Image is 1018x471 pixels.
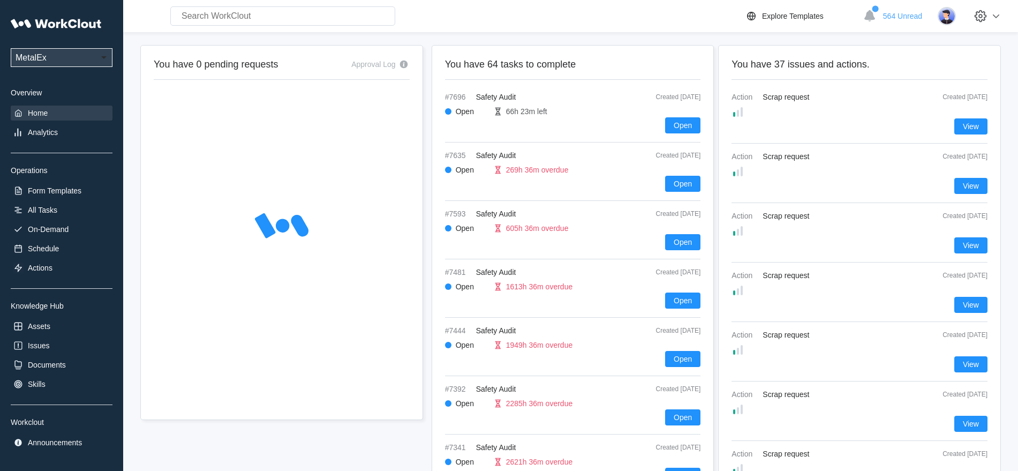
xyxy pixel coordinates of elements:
span: Scrap request [763,93,809,101]
span: View [963,361,979,368]
div: Open [456,399,488,408]
button: Open [665,234,700,250]
div: Open [456,166,488,174]
button: Open [665,176,700,192]
span: View [963,123,979,130]
div: Open [456,107,488,116]
div: Open [456,341,488,349]
a: Assets [11,319,112,334]
a: Actions [11,260,112,275]
span: Action [732,331,758,339]
span: Scrap request [763,390,809,399]
a: Announcements [11,435,112,450]
div: Open [456,224,488,233]
div: Open [456,458,488,466]
div: 66h 23m left [506,107,547,116]
div: Open [456,282,488,291]
div: Created [DATE] [631,385,700,393]
div: Created [DATE] [934,272,987,279]
div: Announcements [28,438,82,447]
a: Documents [11,357,112,372]
h2: You have 37 issues and actions. [732,58,987,71]
a: Issues [11,338,112,353]
span: #7635 [445,151,472,160]
span: Action [732,450,758,458]
button: Open [665,293,700,309]
span: Open [674,180,692,188]
div: Created [DATE] [934,391,987,398]
span: Scrap request [763,331,809,339]
div: 1949h 36m overdue [506,341,573,349]
div: 1613h 36m overdue [506,282,573,291]
span: #7481 [445,268,472,276]
div: Created [DATE] [631,210,700,218]
div: 269h 36m overdue [506,166,569,174]
div: Actions [28,264,52,272]
div: Created [DATE] [934,93,987,101]
div: Created [DATE] [934,153,987,160]
span: Action [732,390,758,399]
button: View [954,356,987,372]
div: 2621h 36m overdue [506,458,573,466]
span: Open [674,355,692,363]
span: View [963,242,979,249]
div: Form Templates [28,186,81,195]
div: Created [DATE] [631,93,700,101]
span: Action [732,93,758,101]
div: Analytics [28,128,58,137]
span: Scrap request [763,152,809,161]
span: View [963,420,979,428]
button: View [954,118,987,134]
div: Created [DATE] [631,152,700,159]
h2: You have 64 tasks to complete [445,58,701,71]
a: On-Demand [11,222,112,237]
span: #7392 [445,385,472,393]
div: Created [DATE] [631,444,700,451]
a: All Tasks [11,203,112,218]
button: View [954,297,987,313]
div: Knowledge Hub [11,302,112,310]
a: Home [11,106,112,121]
span: View [963,301,979,309]
div: Explore Templates [762,12,824,20]
a: Form Templates [11,183,112,198]
span: Open [674,238,692,246]
div: Created [DATE] [631,268,700,276]
span: Safety Audit [476,210,516,218]
span: Safety Audit [476,443,516,452]
div: On-Demand [28,225,69,234]
div: Operations [11,166,112,175]
span: #7341 [445,443,472,452]
div: Created [DATE] [934,331,987,339]
span: #7696 [445,93,472,101]
div: Documents [28,361,66,369]
span: Safety Audit [476,151,516,160]
div: Skills [28,380,46,388]
div: Assets [28,322,50,331]
span: Scrap request [763,212,809,220]
span: View [963,182,979,190]
button: Open [665,351,700,367]
div: All Tasks [28,206,57,214]
span: Action [732,152,758,161]
img: user-5.png [938,7,956,25]
span: Scrap request [763,271,809,280]
button: View [954,237,987,253]
span: 564 Unread [883,12,922,20]
div: 605h 36m overdue [506,224,569,233]
span: Safety Audit [476,385,516,393]
span: Open [674,297,692,304]
div: Home [28,109,48,117]
div: Created [DATE] [934,212,987,220]
input: Search WorkClout [170,6,395,26]
div: Created [DATE] [934,450,987,458]
div: Schedule [28,244,59,253]
span: Action [732,271,758,280]
span: #7444 [445,326,472,335]
span: Action [732,212,758,220]
div: Overview [11,88,112,97]
span: Safety Audit [476,93,516,101]
h2: You have 0 pending requests [154,58,278,71]
div: Created [DATE] [631,327,700,334]
a: Schedule [11,241,112,256]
